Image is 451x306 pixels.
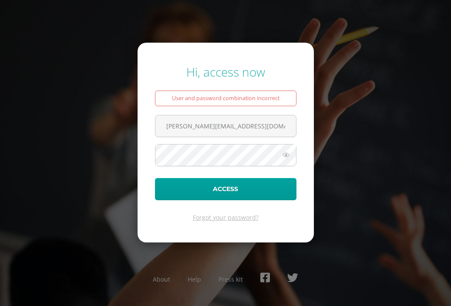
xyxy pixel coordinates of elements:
[153,275,170,283] a: About
[155,115,296,137] input: Correo electrónico o usuario
[193,213,259,222] a: Forgot your password?
[155,178,296,200] button: Access
[155,91,296,106] div: User and password combination incorrect
[219,275,243,283] a: Press kit
[188,275,201,283] a: Help
[155,64,296,80] div: Hi, access now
